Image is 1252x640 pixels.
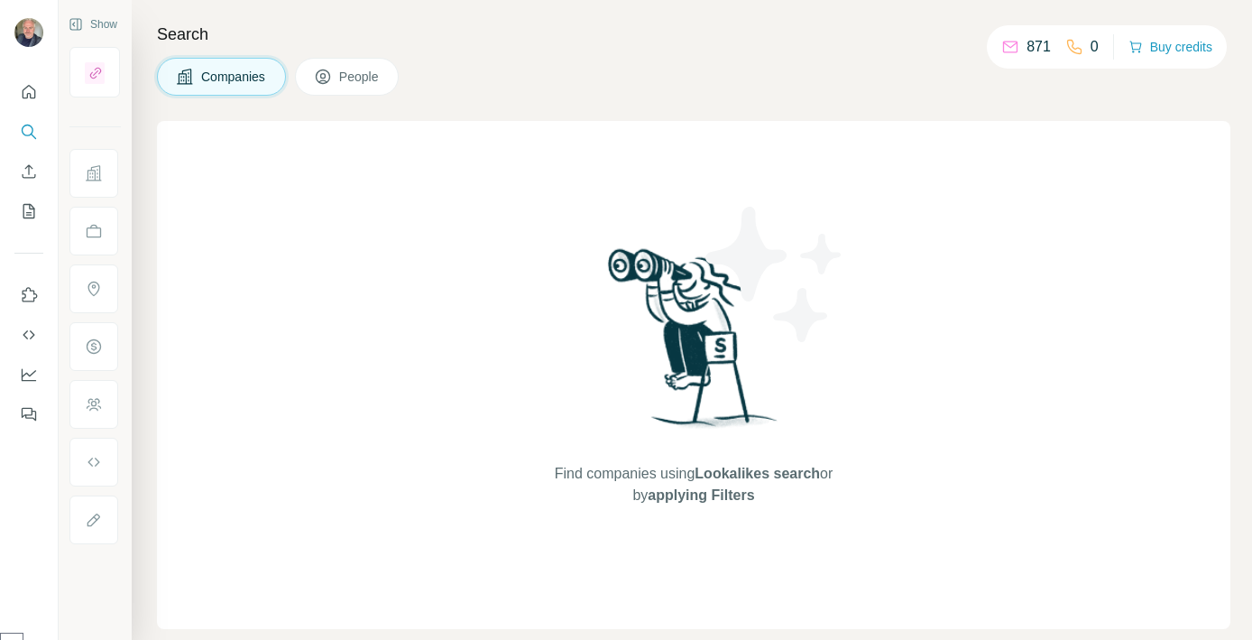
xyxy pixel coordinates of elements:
img: Surfe Illustration - Woman searching with binoculars [600,244,787,445]
p: 0 [1091,36,1099,58]
span: Companies [201,68,267,86]
button: Use Surfe on LinkedIn [14,279,43,311]
button: Buy credits [1128,34,1212,60]
button: Search [14,116,43,148]
button: Dashboard [14,358,43,391]
span: Find companies using or by [549,463,838,506]
span: People [339,68,381,86]
h4: Search [157,22,1230,47]
button: My lists [14,195,43,227]
span: applying Filters [648,487,754,503]
button: Show [56,11,130,38]
img: Avatar [14,18,43,47]
button: Use Surfe API [14,319,43,351]
button: Feedback [14,398,43,431]
p: 871 [1026,36,1051,58]
span: Lookalikes search [695,466,820,481]
button: Enrich CSV [14,155,43,188]
img: Surfe Illustration - Stars [694,193,856,356]
button: Quick start [14,76,43,108]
